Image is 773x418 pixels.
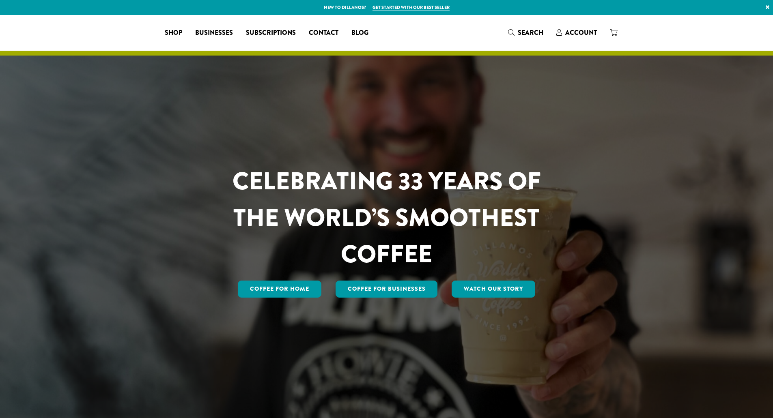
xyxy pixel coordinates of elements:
a: Coffee For Businesses [336,281,438,298]
a: Shop [158,26,189,39]
span: Search [518,28,543,37]
span: Shop [165,28,182,38]
span: Contact [309,28,338,38]
span: Account [565,28,597,37]
a: Search [502,26,550,39]
h1: CELEBRATING 33 YEARS OF THE WORLD’S SMOOTHEST COFFEE [209,163,565,272]
a: Watch Our Story [452,281,535,298]
span: Blog [351,28,368,38]
a: Get started with our best seller [373,4,450,11]
a: Coffee for Home [238,281,321,298]
span: Businesses [195,28,233,38]
span: Subscriptions [246,28,296,38]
